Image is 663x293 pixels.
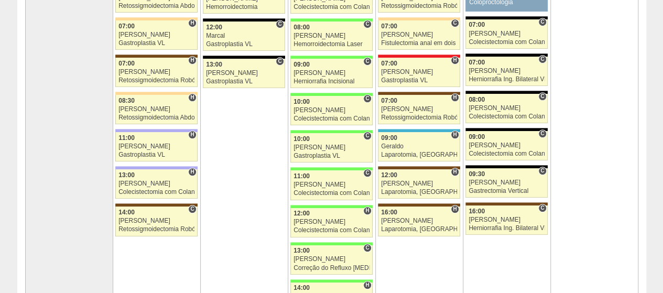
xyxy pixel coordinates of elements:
span: 10:00 [294,98,310,105]
a: H 11:00 [PERSON_NAME] Gastroplastia VL [115,132,197,161]
div: Colecistectomia com Colangiografia VL [469,113,545,120]
a: H 07:00 [PERSON_NAME] Retossigmoidectomia Robótica [378,95,460,124]
span: 13:00 [294,247,310,254]
span: 08:00 [294,24,310,31]
div: Key: Santa Joana [378,92,460,95]
div: [PERSON_NAME] [381,31,457,38]
div: Key: Blanc [465,16,547,19]
div: Key: Blanc [465,128,547,131]
div: Laparotomia, [GEOGRAPHIC_DATA], Drenagem, Bridas VL [381,151,457,158]
a: H 12:00 [PERSON_NAME] Colecistectomia com Colangiografia VL [290,208,372,237]
span: Hospital [451,168,459,176]
div: Colecistectomia com Colangiografia VL [294,227,369,234]
div: Key: Brasil [290,130,372,133]
div: [PERSON_NAME] [206,70,282,77]
div: [PERSON_NAME] [294,70,369,77]
div: Gastroplastia VL [381,77,457,84]
div: Colecistectomia com Colangiografia VL [294,115,369,122]
div: [PERSON_NAME] [469,68,545,74]
span: Hospital [451,205,459,213]
span: Hospital [451,56,459,64]
div: Correção do Refluxo [MEDICAL_DATA] esofágico Robótico [294,265,369,272]
div: Colecistectomia com Colangiografia VL [294,190,369,197]
div: Herniorrafia Incisional [294,78,369,85]
div: [PERSON_NAME] [294,32,369,39]
span: 07:00 [118,60,135,67]
a: C 07:00 [PERSON_NAME] Fistulectomia anal em dois tempos [378,20,460,50]
div: Gastroplastia VL [294,153,369,159]
a: H 07:00 [PERSON_NAME] Gastroplastia VL [378,58,460,87]
div: Key: Blanc [465,165,547,168]
div: [PERSON_NAME] [118,106,194,113]
div: [PERSON_NAME] [469,142,545,149]
span: 13:00 [206,61,222,68]
a: C 10:00 [PERSON_NAME] Colecistectomia com Colangiografia VL [290,96,372,125]
div: Retossigmoidectomia Robótica [118,226,194,233]
div: Gastroplastia VL [118,151,194,158]
span: 12:00 [206,24,222,31]
div: Gastrectomia Vertical [469,188,545,194]
a: C 13:00 [PERSON_NAME] Correção do Refluxo [MEDICAL_DATA] esofágico Robótico [290,245,372,275]
div: Colecistectomia com Colangiografia VL [294,4,369,10]
span: Consultório [363,132,371,140]
div: Key: Christóvão da Gama [115,166,197,169]
div: [PERSON_NAME] [118,31,194,38]
span: 07:00 [381,23,397,30]
div: [PERSON_NAME] [381,218,457,224]
div: Key: Santa Joana [115,203,197,207]
div: Key: Brasil [290,242,372,245]
span: 16:00 [469,208,485,215]
div: Key: Brasil [290,279,372,283]
span: 07:00 [381,97,397,104]
a: H 07:00 [PERSON_NAME] Gastroplastia VL [115,20,197,50]
div: Key: Santa Joana [378,166,460,169]
div: Key: Brasil [290,167,372,170]
div: Laparotomia, [GEOGRAPHIC_DATA], Drenagem, Bridas [381,226,457,233]
a: H 13:00 [PERSON_NAME] Colecistectomia com Colangiografia VL [115,169,197,199]
span: Consultório [363,20,371,28]
a: H 07:00 [PERSON_NAME] Retossigmoidectomia Robótica [115,58,197,87]
a: C 08:00 [PERSON_NAME] Hemorroidectomia Laser [290,21,372,51]
div: Gastroplastia VL [206,78,282,85]
span: Hospital [188,168,196,176]
div: [PERSON_NAME] [469,179,545,186]
span: 16:00 [381,209,397,216]
div: Colecistectomia com Colangiografia VL [469,39,545,46]
a: C 08:00 [PERSON_NAME] Colecistectomia com Colangiografia VL [465,94,547,123]
div: Gastroplastia VL [118,40,194,47]
span: 07:00 [118,23,135,30]
div: Key: Brasil [290,18,372,21]
a: C 07:00 [PERSON_NAME] Colecistectomia com Colangiografia VL [465,19,547,49]
span: Hospital [451,93,459,102]
div: [PERSON_NAME] [469,105,545,112]
div: Key: Brasil [290,93,372,96]
div: [PERSON_NAME] [381,69,457,75]
span: Hospital [363,281,371,289]
div: Hemorroidectomia Laser [294,41,369,48]
span: 07:00 [469,21,485,28]
a: C 12:00 Marcal Gastroplastia VL [203,21,285,51]
a: C 10:00 [PERSON_NAME] Gastroplastia VL [290,133,372,162]
a: C 14:00 [PERSON_NAME] Retossigmoidectomia Robótica [115,207,197,236]
a: C 09:00 [PERSON_NAME] Herniorrafia Incisional [290,59,372,88]
div: Key: Christóvão da Gama [115,129,197,132]
span: 09:00 [469,133,485,140]
a: C 07:00 [PERSON_NAME] Herniorrafia Ing. Bilateral VL [465,57,547,86]
div: Marcal [206,32,282,39]
div: Retossigmoidectomia Robótica [118,77,194,84]
span: 07:00 [469,59,485,66]
span: Hospital [188,131,196,139]
a: C 13:00 [PERSON_NAME] Gastroplastia VL [203,59,285,88]
span: Hospital [188,19,196,27]
div: [PERSON_NAME] [294,181,369,188]
a: C 16:00 [PERSON_NAME] Herniorrafia Ing. Bilateral VL [465,205,547,235]
a: C 09:00 [PERSON_NAME] Colecistectomia com Colangiografia VL [465,131,547,160]
div: [PERSON_NAME] [118,218,194,224]
span: Consultório [538,55,546,63]
span: Hospital [188,56,196,64]
div: [PERSON_NAME] [294,256,369,263]
div: Key: Bartira [378,17,460,20]
div: [PERSON_NAME] [294,144,369,151]
span: Consultório [538,204,546,212]
a: H 12:00 [PERSON_NAME] Laparotomia, [GEOGRAPHIC_DATA], Drenagem, Bridas [378,169,460,199]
